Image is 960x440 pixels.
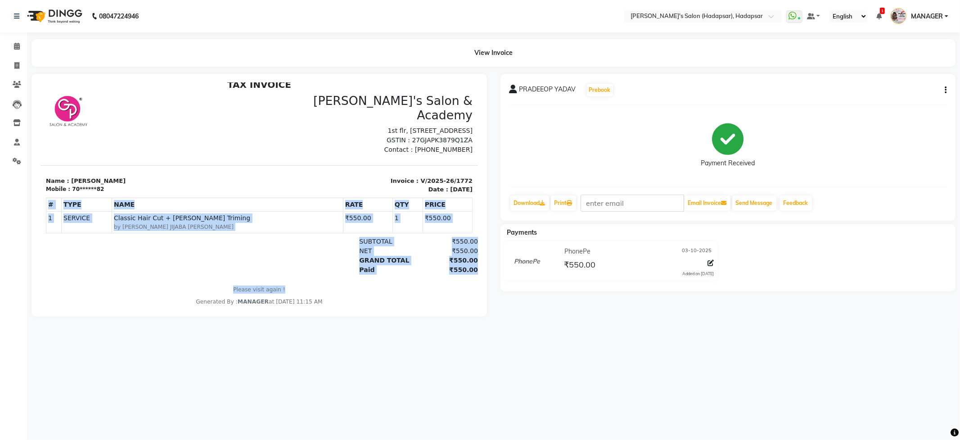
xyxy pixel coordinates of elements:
[73,131,301,140] span: Classic Hair Cut + [PERSON_NAME] Triming
[5,102,30,110] div: Mobile :
[302,128,352,150] td: ₹550.00
[891,8,906,24] img: MANAGER
[197,216,228,222] span: MANAGER
[880,8,885,14] span: 1
[6,115,21,128] th: #
[224,53,432,62] p: GSTIN : 27GJAPK3879Q1ZA
[685,195,730,211] button: Email Invoice
[5,94,213,103] p: Name : [PERSON_NAME]
[21,115,72,128] th: TYPE
[73,140,301,148] small: by [PERSON_NAME] JIJABA [PERSON_NAME]
[382,128,432,150] td: ₹550.00
[224,102,432,111] p: Date : [DATE]
[352,128,382,150] td: 1
[313,173,375,182] div: GRAND TOTAL
[32,39,955,67] div: View Invoice
[911,12,943,21] span: MANAGER
[581,195,684,212] input: enter email
[23,4,85,29] img: logo
[507,228,537,236] span: Payments
[375,154,437,163] div: ₹550.00
[313,163,375,173] div: NET
[224,43,432,53] p: 1st flr, [STREET_ADDRESS]
[682,247,712,256] span: 03-10-2025
[6,128,21,150] td: 1
[224,62,432,72] p: Contact : [PHONE_NUMBER]
[876,12,882,20] a: 1
[99,4,139,29] b: 08047224946
[564,259,596,272] span: ₹550.00
[587,84,613,96] button: Prebook
[682,271,714,277] div: Added on [DATE]
[551,195,576,211] a: Print
[224,94,432,103] p: Invoice : V/2025-26/1772
[565,247,591,256] span: PhonePe
[732,195,776,211] button: Send Message
[375,182,437,192] div: ₹550.00
[375,173,437,182] div: ₹550.00
[302,115,352,128] th: RATE
[701,159,755,168] div: Payment Received
[72,115,303,128] th: NAME
[510,195,549,211] a: Download
[382,115,432,128] th: PRICE
[375,163,437,173] div: ₹550.00
[780,195,812,211] a: Feedback
[5,203,432,211] p: Please visit again !
[224,11,432,40] h3: [PERSON_NAME]'s Salon & Academy
[5,215,432,223] div: Generated By : at [DATE] 11:15 AM
[21,128,72,150] td: SERVICE
[519,85,576,97] span: PRADEEOP YADAV
[313,154,375,163] div: SUBTOTAL
[352,115,382,128] th: QTY
[313,182,375,192] div: Paid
